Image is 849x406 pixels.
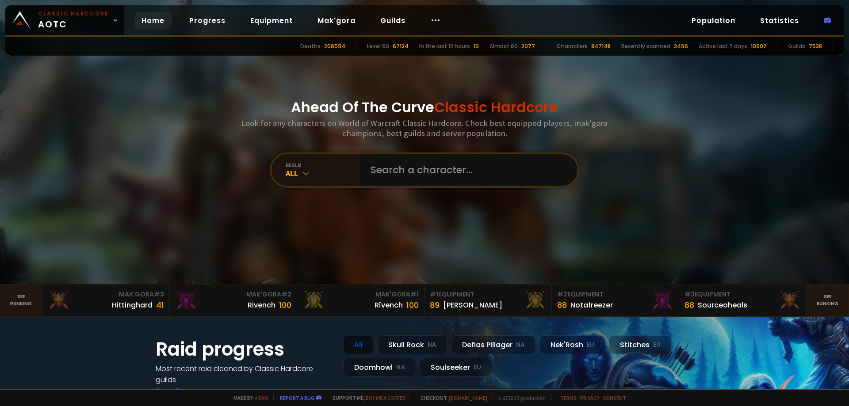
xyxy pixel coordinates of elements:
div: Rîvench [375,300,403,311]
div: Characters [557,42,588,50]
div: Stitches [609,335,672,354]
div: 100 [279,299,291,311]
div: Hittinghard [112,300,153,311]
div: 10902 [751,42,766,50]
div: Doomhowl [343,358,416,377]
div: 847148 [591,42,611,50]
span: # 3 [154,290,164,299]
div: [PERSON_NAME] [443,300,502,311]
a: Privacy [580,395,599,401]
div: Mak'Gora [48,290,164,299]
span: Checkout [415,395,487,401]
div: Soulseeker [420,358,492,377]
small: NA [396,363,405,372]
span: # 2 [557,290,567,299]
span: v. d752d5 - production [493,395,546,401]
span: AOTC [38,10,109,31]
div: Nek'Rosh [539,335,605,354]
span: Support me, [327,395,409,401]
a: a fan [255,395,268,401]
div: Mak'Gora [302,290,419,299]
a: Report a bug [280,395,314,401]
div: realm [286,162,360,168]
div: Sourceoheals [698,300,747,311]
div: 2077 [521,42,535,50]
div: Rivench [248,300,275,311]
span: # 2 [281,290,291,299]
span: # 1 [430,290,438,299]
div: In the last 12 hours [419,42,470,50]
a: #2Equipment88Notafreezer [552,285,679,316]
h1: Ahead Of The Curve [291,97,558,118]
input: Search a character... [365,154,567,186]
a: [DOMAIN_NAME] [449,395,487,401]
span: # 3 [685,290,695,299]
div: 7538 [809,42,822,50]
div: All [343,335,374,354]
a: Progress [182,11,233,30]
a: Population [685,11,742,30]
a: Statistics [753,11,806,30]
div: Equipment [557,290,673,299]
div: Level 60 [367,42,389,50]
a: Equipment [243,11,300,30]
div: 206594 [324,42,345,50]
small: EU [474,363,481,372]
span: Made by [228,395,268,401]
div: Recently scanned [621,42,670,50]
small: NA [516,341,525,349]
h1: Raid progress [156,335,333,363]
div: Notafreezer [570,300,613,311]
span: # 1 [410,290,419,299]
div: Guilds [788,42,805,50]
div: 89 [430,299,440,311]
div: 100 [406,299,419,311]
div: Defias Pillager [451,335,536,354]
div: Equipment [430,290,546,299]
div: Almost 60 [490,42,518,50]
div: Equipment [685,290,801,299]
a: #1Equipment89[PERSON_NAME] [424,285,552,316]
div: 19 [474,42,479,50]
div: Skull Rock [377,335,447,354]
a: See all progress [156,386,213,396]
a: Consent [603,395,626,401]
a: Classic HardcoreAOTC [5,5,124,35]
a: Mak'Gora#2Rivench100 [170,285,297,316]
div: All [286,168,360,178]
a: #3Equipment88Sourceoheals [679,285,807,316]
div: Mak'Gora [175,290,291,299]
div: 88 [557,299,567,311]
a: Mak'Gora#1Rîvench100 [297,285,424,316]
small: EU [587,341,594,349]
h3: Look for any characters on World of Warcraft Classic Hardcore. Check best equipped players, mak'g... [238,118,611,138]
a: Mak'Gora#3Hittinghard41 [42,285,170,316]
small: EU [653,341,661,349]
div: 67124 [393,42,409,50]
a: Buy me a coffee [366,395,409,401]
h4: Most recent raid cleaned by Classic Hardcore guilds [156,363,333,385]
a: Mak'gora [310,11,363,30]
div: Active last 7 days [699,42,747,50]
a: Seeranking [807,285,849,316]
div: 41 [156,299,164,311]
a: Home [134,11,172,30]
div: 3496 [674,42,688,50]
span: Classic Hardcore [434,97,558,117]
a: Guilds [373,11,413,30]
div: 88 [685,299,694,311]
small: NA [428,341,436,349]
div: Deaths [300,42,321,50]
small: Classic Hardcore [38,10,109,18]
a: Terms [560,395,577,401]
